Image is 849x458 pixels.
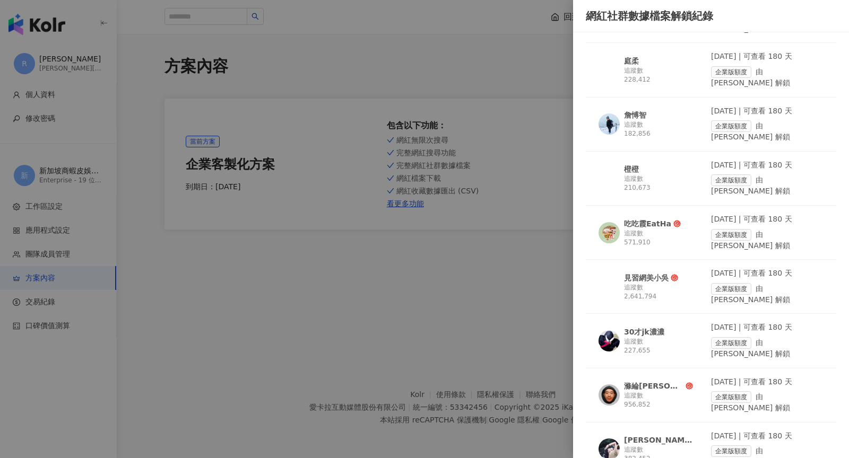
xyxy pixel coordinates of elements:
span: 企業版額度 [711,66,751,78]
span: 企業版額度 [711,283,751,295]
img: KOL Avatar [599,384,620,406]
div: 橙橙 [624,164,639,174]
div: [DATE] | 可查看 180 天 [711,160,824,171]
span: 企業版額度 [711,174,751,186]
a: KOL Avatar見習網美小吳追蹤數 2,641,794[DATE] | 可查看 180 天企業版額度由 [PERSON_NAME] 解鎖 [586,268,836,314]
div: [DATE] | 可查看 180 天 [711,214,824,225]
img: KOL Avatar [599,330,620,351]
a: KOL Avatar橙橙追蹤數 210,673[DATE] | 可查看 180 天企業版額度由 [PERSON_NAME] 解鎖 [586,160,836,206]
div: 由 [PERSON_NAME] 解鎖 [711,391,824,413]
div: [DATE] | 可查看 180 天 [711,51,824,62]
div: [DATE] | 可查看 180 天 [711,106,824,117]
span: 企業版額度 [711,337,751,349]
div: 追蹤數 182,856 [624,120,693,138]
div: 由 [PERSON_NAME] 解鎖 [711,174,824,197]
span: 企業版額度 [711,391,751,403]
a: KOL Avatar庭柔追蹤數 228,412[DATE] | 可查看 180 天企業版額度由 [PERSON_NAME] 解鎖 [586,51,836,97]
span: 企業版額度 [711,445,751,457]
div: 由 [PERSON_NAME] 解鎖 [711,229,824,251]
a: KOL Avatar滌綸[PERSON_NAME]追蹤數 956,852[DATE] | 可查看 180 天企業版額度由 [PERSON_NAME] 解鎖 [586,377,836,422]
div: 庭柔 [624,56,639,66]
div: 追蹤數 228,412 [624,66,693,84]
div: [DATE] | 可查看 180 天 [711,322,824,333]
span: 企業版額度 [711,120,751,132]
div: 吃吃霞EatHa [624,218,671,229]
a: KOL Avatar30才jk濃濃追蹤數 227,655[DATE] | 可查看 180 天企業版額度由 [PERSON_NAME] 解鎖 [586,322,836,368]
div: 由 [PERSON_NAME] 解鎖 [711,337,824,359]
div: 詹愽智 [624,110,646,120]
div: 滌綸[PERSON_NAME] [624,381,683,391]
div: 見習網美小吳 [624,272,669,283]
div: 30才jk濃濃 [624,327,664,337]
img: KOL Avatar [599,222,620,243]
img: KOL Avatar [599,113,620,135]
div: 由 [PERSON_NAME] 解鎖 [711,120,824,143]
div: 追蹤數 210,673 [624,174,693,192]
a: KOL Avatar吃吃霞EatHa追蹤數 571,910[DATE] | 可查看 180 天企業版額度由 [PERSON_NAME] 解鎖 [586,214,836,260]
div: 追蹤數 2,641,794 [624,283,693,301]
div: 網紅社群數據檔案解鎖紀錄 [586,8,836,23]
div: [DATE] | 可查看 180 天 [711,377,824,387]
div: [DATE] | 可查看 180 天 [711,431,824,442]
img: KOL Avatar [599,59,620,81]
div: 由 [PERSON_NAME] 解鎖 [711,66,824,89]
div: [DATE] | 可查看 180 天 [711,268,824,279]
span: 企業版額度 [711,229,751,241]
img: KOL Avatar [599,168,620,189]
div: 由 [PERSON_NAME] 解鎖 [711,283,824,305]
div: 追蹤數 956,852 [624,391,693,409]
div: 追蹤數 227,655 [624,337,693,355]
div: [PERSON_NAME] [PERSON_NAME] [624,435,693,445]
div: 追蹤數 571,910 [624,229,693,247]
a: KOL Avatar詹愽智追蹤數 182,856[DATE] | 可查看 180 天企業版額度由 [PERSON_NAME] 解鎖 [586,106,836,152]
img: KOL Avatar [599,276,620,297]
